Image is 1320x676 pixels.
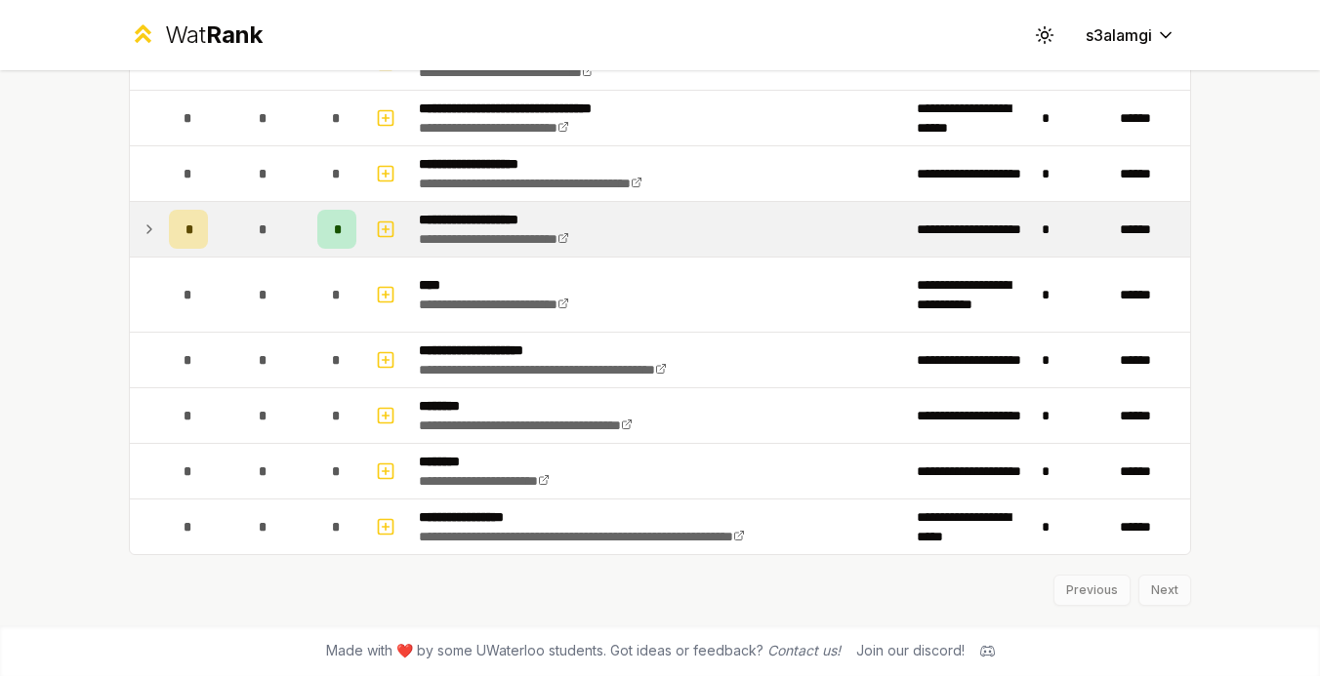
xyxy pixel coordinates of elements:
div: Wat [165,20,263,51]
button: s3alamgi [1070,18,1191,53]
a: Contact us! [767,642,841,658]
span: Rank [206,20,263,49]
a: WatRank [129,20,263,51]
div: Join our discord! [856,641,965,660]
span: s3alamgi [1086,23,1152,47]
span: Made with ❤️ by some UWaterloo students. Got ideas or feedback? [326,641,841,660]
